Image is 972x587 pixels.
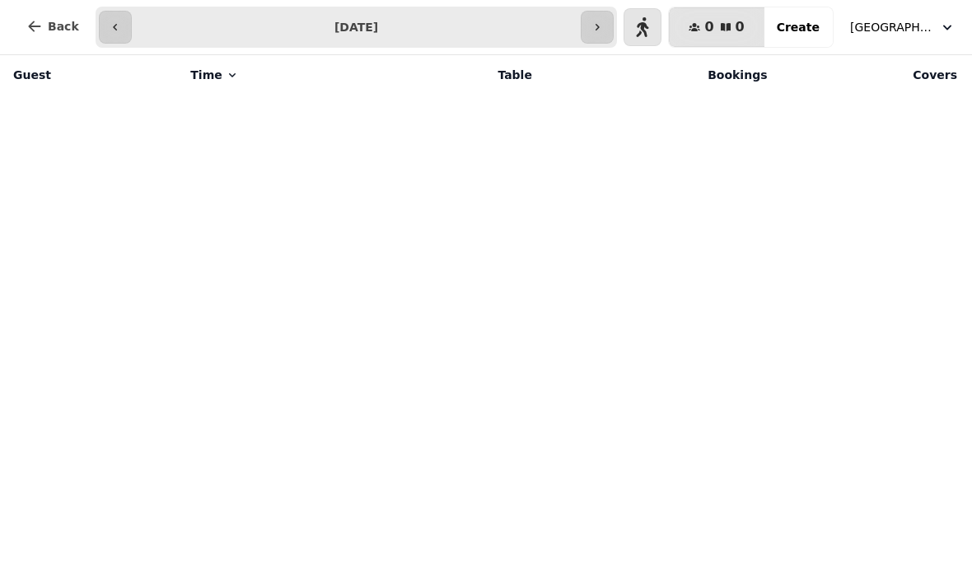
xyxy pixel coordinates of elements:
[704,21,713,34] span: 0
[764,7,833,47] button: Create
[13,7,92,46] button: Back
[542,55,778,95] th: Bookings
[736,21,745,34] span: 0
[850,19,932,35] span: [GEOGRAPHIC_DATA]
[777,21,820,33] span: Create
[190,67,222,83] span: Time
[48,21,79,32] span: Back
[669,7,764,47] button: 00
[840,12,965,42] button: [GEOGRAPHIC_DATA]
[382,55,542,95] th: Table
[190,67,238,83] button: Time
[778,55,968,95] th: Covers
